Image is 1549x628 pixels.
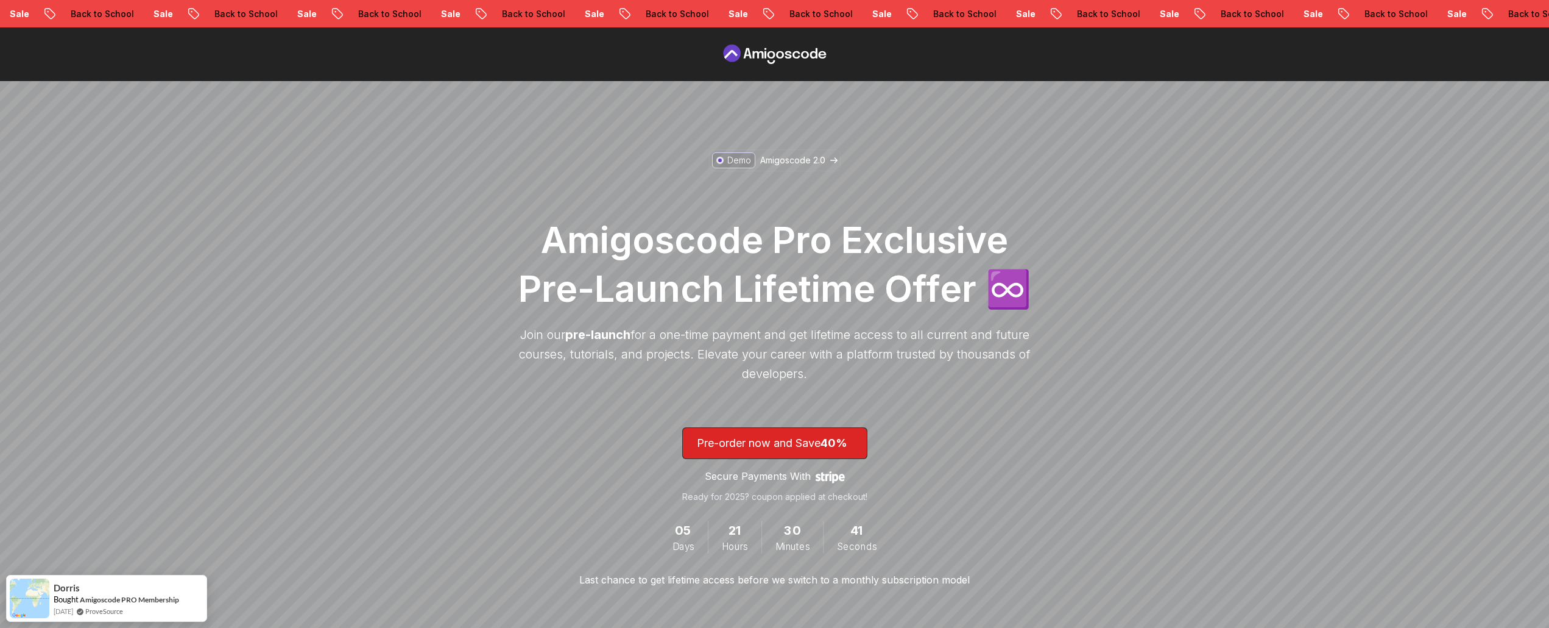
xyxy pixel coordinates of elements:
span: 5 Days [675,521,692,540]
span: 40% [820,437,847,449]
a: Amigoscode PRO Membership [80,595,179,604]
span: Minutes [775,540,810,553]
span: Dorris [54,583,80,593]
span: Bought [54,594,79,604]
p: Sale [140,8,179,20]
p: Secure Payments With [705,469,811,483]
span: Hours [722,540,748,553]
p: Back to School [776,8,859,20]
p: Back to School [920,8,1003,20]
span: 30 Minutes [784,521,801,540]
p: Sale [571,8,610,20]
p: Back to School [1351,8,1434,20]
a: DemoAmigoscode 2.0 [709,149,841,171]
p: Ready for 2025? coupon applied at checkout! [682,491,867,503]
p: Sale [715,8,754,20]
span: Seconds [837,540,877,553]
p: Sale [859,8,898,20]
p: Back to School [489,8,571,20]
p: Sale [1434,8,1473,20]
a: Pre Order page [720,45,830,64]
a: lifetime-access [682,427,867,503]
p: Back to School [632,8,715,20]
img: provesource social proof notification image [10,579,49,618]
p: Pre-order now and Save [697,435,853,452]
p: Sale [1003,8,1042,20]
span: pre-launch [565,327,630,342]
a: ProveSource [85,606,123,616]
p: Last chance to get lifetime access before we switch to a monthly subscription model [579,573,970,587]
span: 41 Seconds [850,521,863,540]
p: Join our for a one-time payment and get lifetime access to all current and future courses, tutori... [513,325,1037,384]
p: Sale [284,8,323,20]
p: Sale [1146,8,1185,20]
p: Amigoscode 2.0 [760,154,825,166]
span: [DATE] [54,606,73,616]
p: Demo [727,154,751,166]
p: Back to School [1064,8,1146,20]
p: Back to School [57,8,140,20]
p: Sale [428,8,467,20]
h1: Amigoscode Pro Exclusive Pre-Launch Lifetime Offer ♾️ [513,215,1037,313]
span: Days [672,540,694,553]
p: Back to School [345,8,428,20]
p: Back to School [201,8,284,20]
span: 21 Hours [729,521,741,540]
p: Back to School [1207,8,1290,20]
p: Sale [1290,8,1329,20]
